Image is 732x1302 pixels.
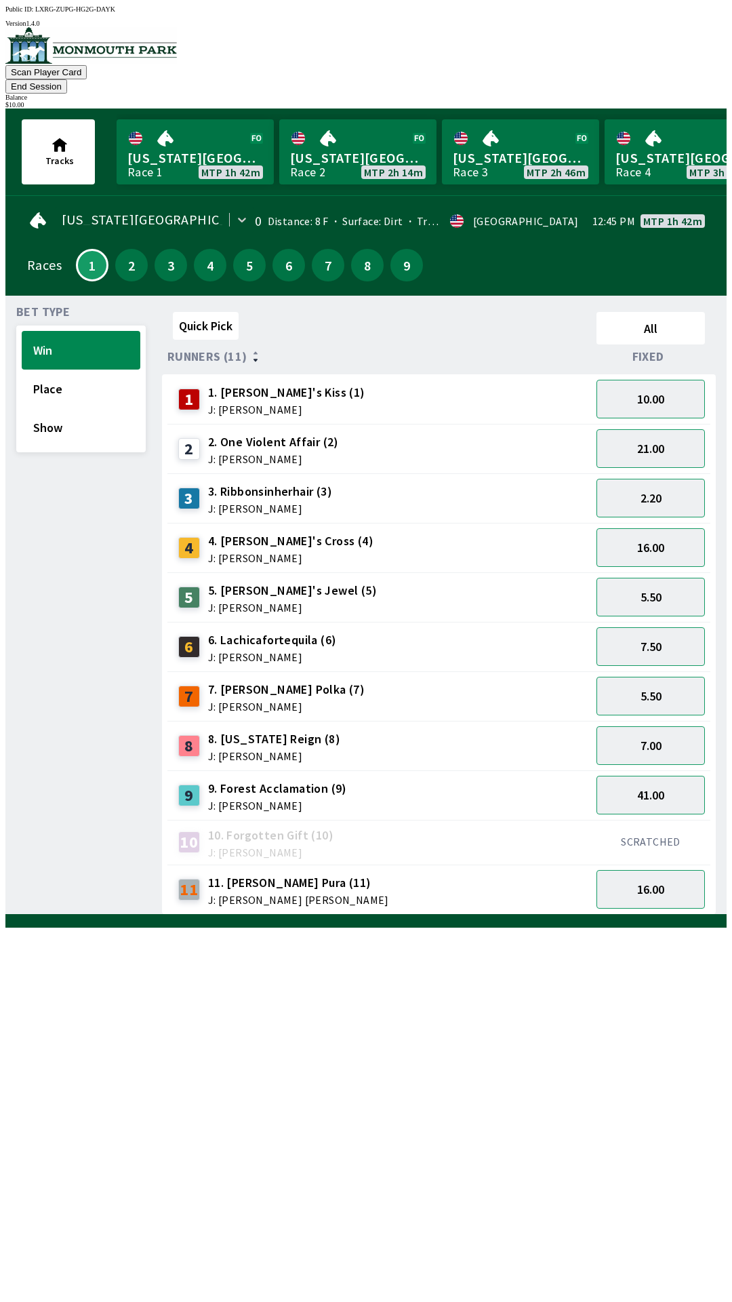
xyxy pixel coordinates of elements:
[453,149,588,167] span: [US_STATE][GEOGRAPHIC_DATA]
[351,249,384,281] button: 8
[178,879,200,901] div: 11
[178,488,200,509] div: 3
[76,249,108,281] button: 1
[81,262,104,269] span: 1
[637,882,664,897] span: 16.00
[158,260,184,270] span: 3
[178,686,200,707] div: 7
[208,800,347,811] span: J: [PERSON_NAME]
[5,20,727,27] div: Version 1.4.0
[403,214,521,228] span: Track Condition: Fast
[208,894,389,905] span: J: [PERSON_NAME] [PERSON_NAME]
[596,429,705,468] button: 21.00
[208,404,365,415] span: J: [PERSON_NAME]
[364,167,423,178] span: MTP 2h 14m
[33,342,129,358] span: Win
[329,214,403,228] span: Surface: Dirt
[119,260,144,270] span: 2
[197,260,223,270] span: 4
[208,874,389,892] span: 11. [PERSON_NAME] Pura (11)
[178,831,200,853] div: 10
[315,260,341,270] span: 7
[22,331,140,370] button: Win
[596,677,705,715] button: 5.50
[208,384,365,401] span: 1. [PERSON_NAME]'s Kiss (1)
[62,214,264,225] span: [US_STATE][GEOGRAPHIC_DATA]
[596,835,705,848] div: SCRATCHED
[637,391,664,407] span: 10.00
[33,381,129,397] span: Place
[5,79,67,94] button: End Session
[603,321,699,336] span: All
[596,627,705,666] button: 7.50
[167,350,591,363] div: Runners (11)
[178,438,200,460] div: 2
[596,528,705,567] button: 16.00
[22,119,95,184] button: Tracks
[208,780,347,797] span: 9. Forest Acclamation (9)
[208,631,337,649] span: 6. Lachicafortequila (6)
[27,260,62,271] div: Races
[22,370,140,408] button: Place
[312,249,344,281] button: 7
[640,639,662,654] span: 7.50
[208,503,332,514] span: J: [PERSON_NAME]
[5,5,727,13] div: Public ID:
[596,578,705,616] button: 5.50
[208,483,332,500] span: 3. Ribbonsinherhair (3)
[237,260,262,270] span: 5
[208,433,339,451] span: 2. One Violent Affair (2)
[35,5,115,13] span: LXRG-ZUPG-HG2G-DAYK
[233,249,266,281] button: 5
[643,216,702,226] span: MTP 1h 42m
[194,249,226,281] button: 4
[201,167,260,178] span: MTP 1h 42m
[208,532,373,550] span: 4. [PERSON_NAME]'s Cross (4)
[155,249,187,281] button: 3
[268,214,329,228] span: Distance: 8 F
[117,119,274,184] a: [US_STATE][GEOGRAPHIC_DATA]Race 1MTP 1h 42m
[208,553,373,564] span: J: [PERSON_NAME]
[178,389,200,410] div: 1
[5,94,727,101] div: Balance
[615,167,651,178] div: Race 4
[390,249,423,281] button: 9
[596,776,705,814] button: 41.00
[208,827,333,844] span: 10. Forgotten Gift (10)
[45,155,74,167] span: Tracks
[290,149,426,167] span: [US_STATE][GEOGRAPHIC_DATA]
[208,652,337,663] span: J: [PERSON_NAME]
[208,701,365,712] span: J: [PERSON_NAME]
[591,350,710,363] div: Fixed
[640,589,662,605] span: 5.50
[178,587,200,608] div: 5
[255,216,262,226] div: 0
[272,249,305,281] button: 6
[354,260,380,270] span: 8
[279,119,436,184] a: [US_STATE][GEOGRAPHIC_DATA]Race 2MTP 2h 14m
[115,249,148,281] button: 2
[178,785,200,806] div: 9
[22,408,140,447] button: Show
[16,307,70,317] span: Bet Type
[276,260,302,270] span: 6
[527,167,586,178] span: MTP 2h 46m
[290,167,325,178] div: Race 2
[596,726,705,765] button: 7.00
[208,582,377,599] span: 5. [PERSON_NAME]'s Jewel (5)
[173,312,239,340] button: Quick Pick
[33,420,129,435] span: Show
[178,735,200,757] div: 8
[596,312,705,344] button: All
[208,751,340,762] span: J: [PERSON_NAME]
[473,216,579,226] div: [GEOGRAPHIC_DATA]
[208,730,340,748] span: 8. [US_STATE] Reign (8)
[637,787,664,803] span: 41.00
[208,454,339,465] span: J: [PERSON_NAME]
[5,65,87,79] button: Scan Player Card
[178,636,200,658] div: 6
[208,681,365,698] span: 7. [PERSON_NAME] Polka (7)
[596,479,705,517] button: 2.20
[5,101,727,108] div: $ 10.00
[640,490,662,506] span: 2.20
